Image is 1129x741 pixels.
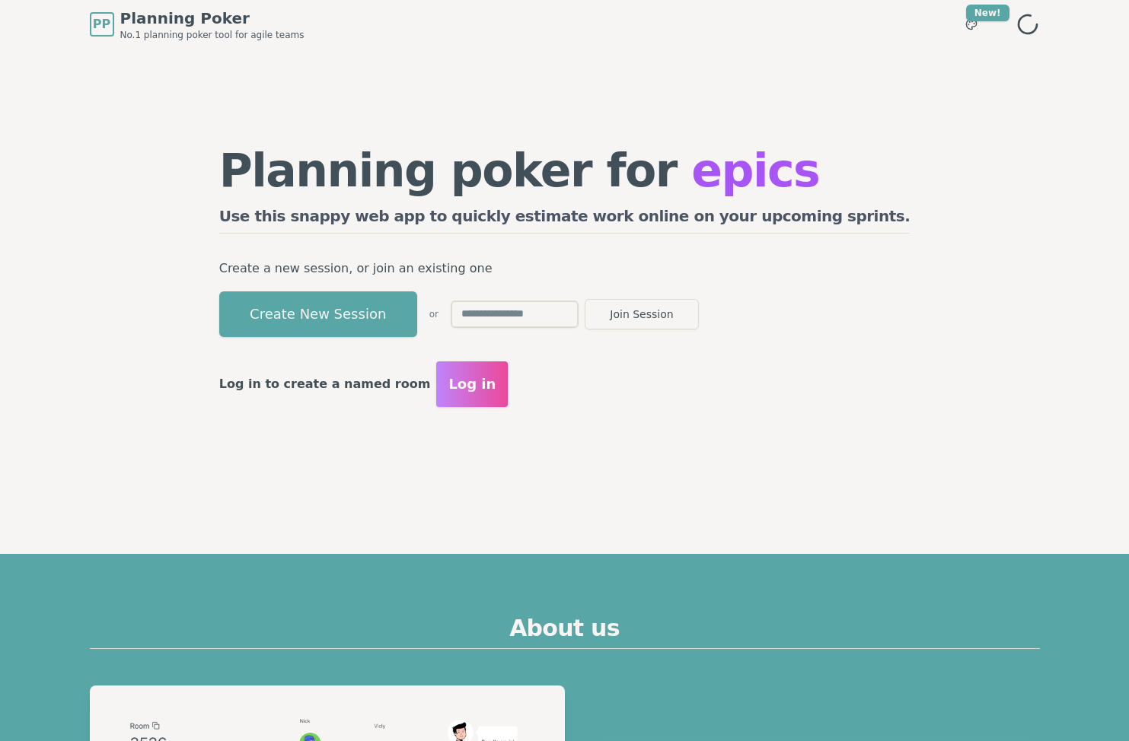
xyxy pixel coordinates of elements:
[219,291,417,337] button: Create New Session
[90,8,305,41] a: PPPlanning PokerNo.1 planning poker tool for agile teams
[219,148,911,193] h1: Planning poker for
[585,299,699,329] button: Join Session
[691,144,819,197] span: epics
[219,205,911,234] h2: Use this snappy web app to quickly estimate work online on your upcoming sprints.
[219,374,431,395] p: Log in to create a named room
[429,308,439,320] span: or
[120,8,305,29] span: Planning Poker
[120,29,305,41] span: No.1 planning poker tool for agile teams
[966,5,1009,21] div: New!
[219,258,911,279] p: Create a new session, or join an existing one
[90,615,1040,649] h2: About us
[448,374,496,395] span: Log in
[958,11,985,38] button: New!
[93,15,110,33] span: PP
[436,361,508,407] button: Log in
